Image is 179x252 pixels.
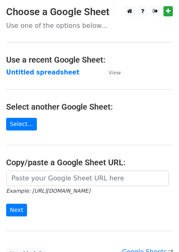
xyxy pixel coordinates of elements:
a: View [100,69,121,76]
p: Use one of the options below... [6,21,173,30]
a: Select... [6,118,37,130]
h3: Choose a Google Sheet [6,6,173,18]
small: View [109,70,121,76]
input: Paste your Google Sheet URL here [6,171,169,186]
h4: Use a recent Google Sheet: [6,55,173,65]
h4: Select another Google Sheet: [6,102,173,112]
small: Example: [URL][DOMAIN_NAME] [6,188,90,194]
input: Next [6,204,27,216]
h4: Copy/paste a Google Sheet URL: [6,157,173,167]
a: Untitled spreadsheet [6,69,79,76]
